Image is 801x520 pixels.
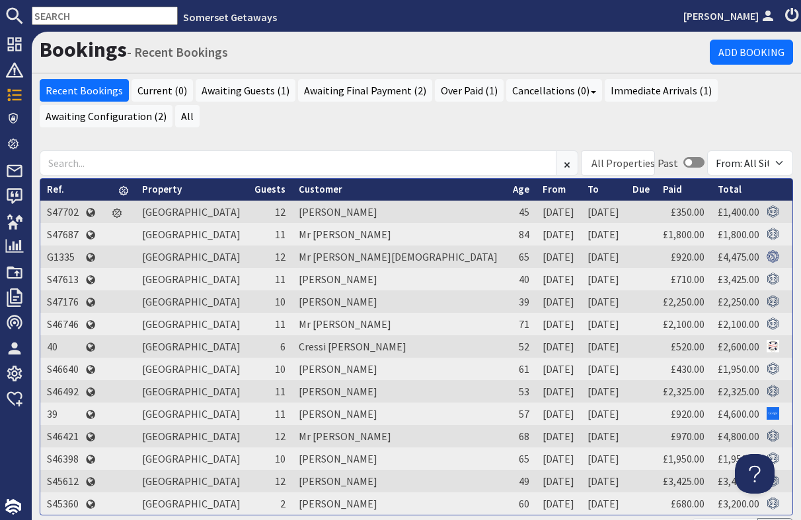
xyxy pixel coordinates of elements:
a: Recent Bookings [40,79,129,102]
a: Awaiting Final Payment (2) [298,79,432,102]
td: [DATE] [536,201,581,223]
a: £3,425.00 [718,474,759,488]
td: Mr [PERSON_NAME] [292,425,506,447]
td: [DATE] [581,403,626,425]
input: SEARCH [32,7,178,25]
a: [GEOGRAPHIC_DATA] [142,452,241,465]
a: £430.00 [671,362,705,375]
a: £1,800.00 [663,228,705,241]
td: Cressi [PERSON_NAME] [292,335,506,358]
a: £4,800.00 [718,430,759,443]
td: [DATE] [581,245,626,268]
td: [DATE] [536,425,581,447]
td: 40 [506,268,536,290]
a: Customer [299,183,342,195]
a: [GEOGRAPHIC_DATA] [142,430,241,443]
a: £2,325.00 [718,385,759,398]
td: [PERSON_NAME] [292,201,506,223]
td: S46398 [40,447,85,470]
img: Referer: Sleeps 12 [767,317,779,330]
a: £920.00 [671,407,705,420]
span: 11 [275,273,286,286]
a: Immediate Arrivals (1) [605,79,718,102]
a: Add Booking [710,40,793,65]
span: 2 [280,497,286,510]
span: 10 [275,452,286,465]
span: 12 [275,205,286,218]
td: Mr [PERSON_NAME][DEMOGRAPHIC_DATA] [292,245,506,268]
td: [DATE] [581,380,626,403]
span: 12 [275,430,286,443]
a: Age [513,183,529,195]
td: [DATE] [536,380,581,403]
td: 40 [40,335,85,358]
a: Guests [254,183,286,195]
td: [DATE] [536,335,581,358]
td: [DATE] [581,358,626,380]
td: 49 [506,470,536,492]
a: Current (0) [132,79,193,102]
td: [DATE] [536,470,581,492]
td: [PERSON_NAME] [292,470,506,492]
span: 11 [275,228,286,241]
td: Mr [PERSON_NAME] [292,313,506,335]
a: £1,950.00 [663,452,705,465]
a: [GEOGRAPHIC_DATA] [142,205,241,218]
a: [GEOGRAPHIC_DATA] [142,250,241,263]
span: 10 [275,295,286,308]
td: [DATE] [581,335,626,358]
a: [PERSON_NAME] [683,8,777,24]
a: Somerset Getaways [183,11,277,24]
td: [DATE] [536,245,581,268]
td: S47613 [40,268,85,290]
td: S46492 [40,380,85,403]
td: [DATE] [581,470,626,492]
a: [GEOGRAPHIC_DATA] [142,474,241,488]
span: 11 [275,317,286,331]
td: [DATE] [581,492,626,515]
a: Paid [663,183,682,195]
a: [GEOGRAPHIC_DATA] [142,295,241,308]
img: Referer: Sleeps 12 [767,295,779,308]
td: 39 [506,290,536,313]
td: S47702 [40,201,85,223]
a: £710.00 [671,273,705,286]
div: All Properties [591,155,655,171]
td: [DATE] [536,403,581,425]
a: £4,600.00 [718,407,759,420]
a: £1,400.00 [718,205,759,218]
td: [PERSON_NAME] [292,492,506,515]
td: [DATE] [581,223,626,245]
a: £3,425.00 [663,474,705,488]
a: £4,475.00 [718,250,759,263]
a: £350.00 [671,205,705,218]
td: [DATE] [536,358,581,380]
a: [GEOGRAPHIC_DATA] [142,273,241,286]
a: £2,250.00 [663,295,705,308]
td: [DATE] [536,492,581,515]
a: From [543,183,566,195]
a: [GEOGRAPHIC_DATA] [142,497,241,510]
img: Referer: Sleeps 12 [767,430,779,442]
td: S46640 [40,358,85,380]
a: £520.00 [671,340,705,353]
img: Referer: Sleeps 12 [767,385,779,397]
td: S45360 [40,492,85,515]
td: [DATE] [536,447,581,470]
td: 52 [506,335,536,358]
td: [PERSON_NAME] [292,380,506,403]
td: [DATE] [536,223,581,245]
td: [PERSON_NAME] [292,290,506,313]
td: S46746 [40,313,85,335]
td: [PERSON_NAME] [292,403,506,425]
a: Awaiting Guests (1) [196,79,295,102]
td: Mr [PERSON_NAME] [292,223,506,245]
td: 84 [506,223,536,245]
a: £3,200.00 [718,497,759,510]
td: 61 [506,358,536,380]
a: [GEOGRAPHIC_DATA] [142,228,241,241]
a: £970.00 [671,430,705,443]
td: [DATE] [536,313,581,335]
td: 71 [506,313,536,335]
input: Search... [40,150,556,176]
